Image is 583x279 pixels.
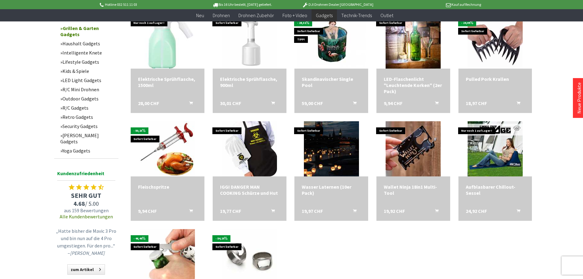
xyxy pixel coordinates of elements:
[466,184,525,196] a: Aufblasbarer Chillout-Sessel 24,92 CHF In den Warenkorb
[138,100,159,106] span: 28,00 CHF
[384,76,443,94] a: LED-Flaschenlicht "Leuchtende Korken" (2er Pack) 9,94 CHF In den Warenkorb
[140,121,195,176] img: Fleischspritze
[386,13,441,69] img: LED-Flaschenlicht "Leuchtende Korken" (2er Pack)
[509,100,524,108] button: In den Warenkorb
[428,100,442,108] button: In den Warenkorb
[196,12,204,18] span: Neu
[54,191,118,200] span: SEHR GUT
[466,184,525,196] div: Aufblasbarer Chillout-Sessel
[376,9,398,22] a: Outlet
[192,9,208,22] a: Neu
[220,76,279,88] a: Elektrische Sprühflasche, 900ml 30,01 CHF In den Warenkorb
[346,208,360,216] button: In den Warenkorb
[428,208,442,216] button: In den Warenkorb
[384,100,402,106] span: 9,94 CHF
[337,9,376,22] a: Technik-Trends
[264,208,278,216] button: In den Warenkorb
[140,13,195,69] img: Elektrische Sprühflasche, 1500ml
[468,121,523,176] img: Aufblasbarer Chillout-Sessel
[222,13,277,69] img: Elektrische Sprühflasche, 900ml
[57,48,118,57] a: Intelligente Knete
[57,122,118,131] a: Security Gadgets
[220,184,279,196] a: IGGI DANGER MAN COOKING Schürze und Hut 19,77 CHF In den Warenkorb
[302,76,361,88] div: Skandinavischer Single Pool
[222,121,277,176] img: IGGI DANGER MAN COOKING Schürze und Hut
[386,121,441,176] img: Wallet Ninja 18in1 Multi-Tool
[213,12,230,18] span: Drohnen
[312,9,337,22] a: Gadgets
[302,184,361,196] a: Wasser Laternen (10er Pack) 19,97 CHF In den Warenkorb
[57,103,118,112] a: R/C Gadgets
[54,200,118,207] span: / 5.00
[182,100,196,108] button: In den Warenkorb
[509,208,524,216] button: In den Warenkorb
[57,112,118,122] a: Retro Gadgets
[264,100,278,108] button: In den Warenkorb
[384,208,405,214] span: 19,92 CHF
[238,12,274,18] span: Drohnen Zubehör
[57,66,118,76] a: Kids & Spiele
[316,12,333,18] span: Gadgets
[60,213,113,220] a: Alle Kundenbewertungen
[220,76,279,88] div: Elektrische Sprühflasche, 900ml
[57,146,118,155] a: Yoga Gadgets
[384,184,443,196] div: Wallet Ninja 18in1 Multi-Tool
[304,121,359,176] img: Wasser Laternen (10er Pack)
[208,9,234,22] a: Drohnen
[466,76,525,82] a: Pulled Pork Krallen 18,97 CHF In den Warenkorb
[466,76,525,82] div: Pulled Pork Krallen
[468,13,523,69] img: Pulled Pork Krallen für zu Hause
[57,39,118,48] a: Haushalt Gadgets
[57,94,118,103] a: Outdoor Gadgets
[341,12,372,18] span: Technik-Trends
[194,1,290,8] p: Bis 16 Uhr bestellt, [DATE] geliefert.
[138,76,197,88] a: Elektrische Sprühflasche, 1500ml 28,00 CHF In den Warenkorb
[384,76,443,94] div: LED-Flaschenlicht "Leuchtende Korken" (2er Pack)
[302,100,323,106] span: 59,00 CHF
[302,76,361,88] a: Skandinavischer Single Pool 59,00 CHF In den Warenkorb
[290,1,385,8] p: DJI Drohnen Dealer [GEOGRAPHIC_DATA]
[57,76,118,85] a: LED Light Gadgets
[138,184,197,190] div: Fleischspritze
[67,264,105,275] a: zum Artikel
[220,184,279,196] div: IGGI DANGER MAN COOKING Schürze und Hut
[346,100,360,108] button: In den Warenkorb
[220,208,241,214] span: 19,77 CHF
[466,100,487,106] span: 18,97 CHF
[70,250,105,256] em: [PERSON_NAME]
[54,207,118,213] span: aus 159 Bewertungen
[182,208,196,216] button: In den Warenkorb
[57,169,115,181] span: Kundenzufriedenheit
[57,85,118,94] a: R/C Mini Drohnen
[380,12,393,18] span: Outlet
[466,208,487,214] span: 24,92 CHF
[384,184,443,196] a: Wallet Ninja 18in1 Multi-Tool 19,92 CHF In den Warenkorb
[57,57,118,66] a: Lifestyle Gadgets
[138,208,157,214] span: 9,94 CHF
[57,131,118,146] a: [PERSON_NAME] Gadgets
[138,76,197,88] div: Elektrische Sprühflasche, 1500ml
[138,184,197,190] a: Fleischspritze 9,94 CHF In den Warenkorb
[302,208,323,214] span: 19,97 CHF
[99,1,194,8] p: Hotline 032 511 11 03
[302,184,361,196] div: Wasser Laternen (10er Pack)
[282,12,307,18] span: Foto + Video
[73,200,85,207] span: 4.68
[278,9,312,22] a: Foto + Video
[220,100,241,106] span: 30,01 CHF
[56,227,117,257] p: „Hatte bisher die Mavic 3 Pro und bin nun auf die 4 Pro umgestiegen. Für den pro...“ –
[57,24,118,39] a: Grillen & Garten Gadgets
[297,13,366,69] img: Skandinavischer Single Pool
[386,1,481,8] p: Kauf auf Rechnung
[576,82,582,114] a: Neue Produkte
[234,9,278,22] a: Drohnen Zubehör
